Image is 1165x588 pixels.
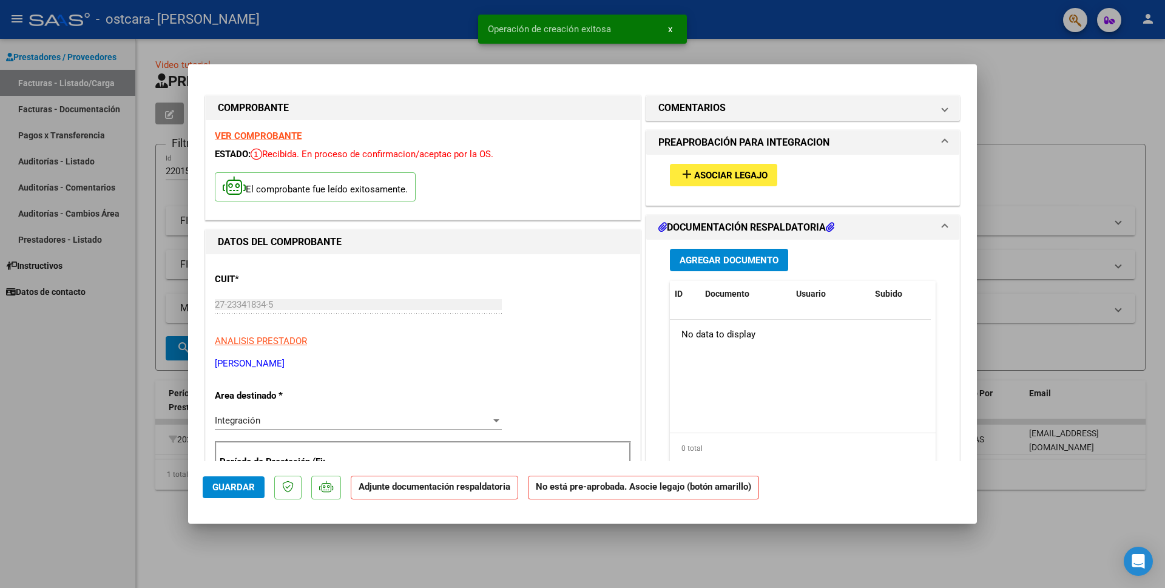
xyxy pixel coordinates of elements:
[215,272,340,286] p: CUIT
[670,320,931,350] div: No data to display
[215,336,307,346] span: ANALISIS PRESTADOR
[203,476,265,498] button: Guardar
[646,240,959,492] div: DOCUMENTACIÓN RESPALDATORIA
[658,220,834,235] h1: DOCUMENTACIÓN RESPALDATORIA
[220,455,342,482] p: Período de Prestación (Ej: 202305 para Mayo 2023
[646,155,959,205] div: PREAPROBACIÓN PARA INTEGRACION
[488,23,611,35] span: Operación de creación exitosa
[870,281,931,307] datatable-header-cell: Subido
[646,215,959,240] mat-expansion-panel-header: DOCUMENTACIÓN RESPALDATORIA
[528,476,759,499] strong: No está pre-aprobada. Asocie legajo (botón amarillo)
[646,96,959,120] mat-expansion-panel-header: COMENTARIOS
[680,167,694,181] mat-icon: add
[670,281,700,307] datatable-header-cell: ID
[875,289,902,299] span: Subido
[694,170,768,181] span: Asociar Legajo
[670,433,936,464] div: 0 total
[215,172,416,202] p: El comprobante fue leído exitosamente.
[212,482,255,493] span: Guardar
[668,24,672,35] span: x
[215,149,251,160] span: ESTADO:
[675,289,683,299] span: ID
[215,130,302,141] a: VER COMPROBANTE
[670,249,788,271] button: Agregar Documento
[796,289,826,299] span: Usuario
[658,18,682,40] button: x
[680,255,778,266] span: Agregar Documento
[218,102,289,113] strong: COMPROBANTE
[215,357,631,371] p: [PERSON_NAME]
[670,164,777,186] button: Asociar Legajo
[215,389,340,403] p: Area destinado *
[1124,547,1153,576] div: Open Intercom Messenger
[700,281,791,307] datatable-header-cell: Documento
[791,281,870,307] datatable-header-cell: Usuario
[215,415,260,426] span: Integración
[646,130,959,155] mat-expansion-panel-header: PREAPROBACIÓN PARA INTEGRACION
[251,149,493,160] span: Recibida. En proceso de confirmacion/aceptac por la OS.
[658,135,829,150] h1: PREAPROBACIÓN PARA INTEGRACION
[658,101,726,115] h1: COMENTARIOS
[359,481,510,492] strong: Adjunte documentación respaldatoria
[705,289,749,299] span: Documento
[218,236,342,248] strong: DATOS DEL COMPROBANTE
